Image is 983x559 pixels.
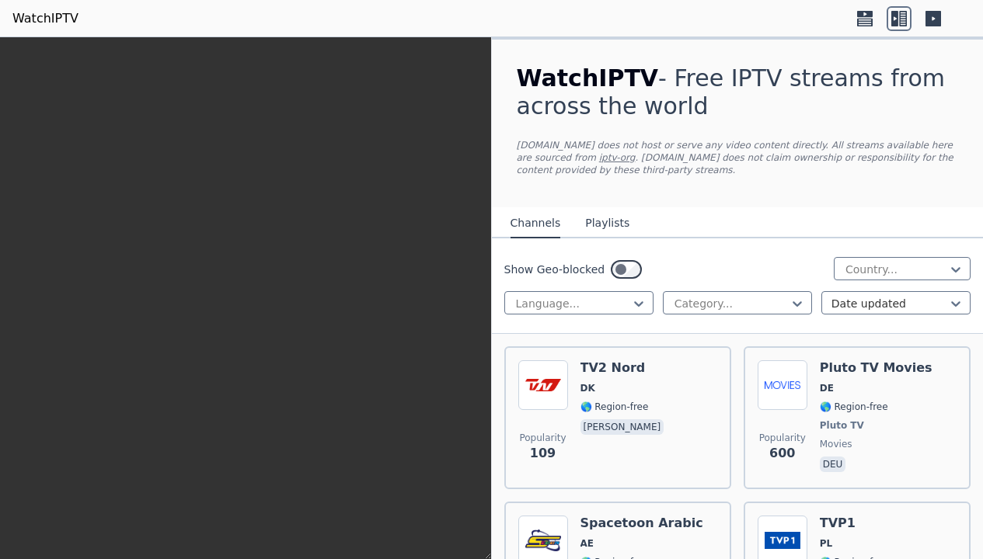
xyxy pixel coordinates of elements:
p: deu [820,457,846,472]
span: PL [820,537,832,550]
img: Pluto TV Movies [758,360,807,410]
span: 🌎 Region-free [580,401,649,413]
label: Show Geo-blocked [504,262,605,277]
span: 109 [530,444,556,463]
span: movies [820,438,852,450]
h6: TV2 Nord [580,360,668,376]
span: Popularity [759,432,806,444]
span: WatchIPTV [517,64,659,92]
p: [PERSON_NAME] [580,419,664,435]
h6: Pluto TV Movies [820,360,932,376]
span: DK [580,382,595,394]
h1: - Free IPTV streams from across the world [517,64,959,120]
span: Popularity [519,432,566,444]
button: Playlists [585,209,629,238]
img: TV2 Nord [518,360,568,410]
span: DE [820,382,834,394]
a: iptv-org [599,152,636,163]
p: [DOMAIN_NAME] does not host or serve any video content directly. All streams available here are s... [517,139,959,176]
span: AE [580,537,594,550]
h6: Spacetoon Arabic [580,516,703,531]
span: Pluto TV [820,419,864,432]
span: 600 [769,444,795,463]
h6: TVP1 [820,516,888,531]
span: 🌎 Region-free [820,401,888,413]
a: WatchIPTV [12,9,78,28]
button: Channels [511,209,561,238]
